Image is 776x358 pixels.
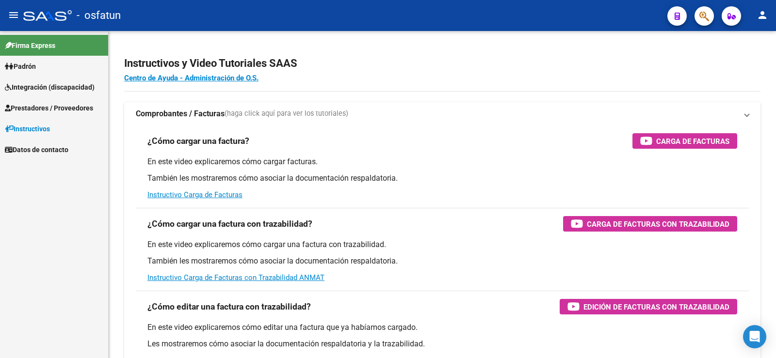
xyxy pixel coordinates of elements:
span: Integración (discapacidad) [5,82,95,93]
p: En este video explicaremos cómo editar una factura que ya habíamos cargado. [147,322,737,333]
h3: ¿Cómo cargar una factura con trazabilidad? [147,217,312,231]
p: También les mostraremos cómo asociar la documentación respaldatoria. [147,173,737,184]
mat-icon: person [757,9,768,21]
a: Centro de Ayuda - Administración de O.S. [124,74,259,82]
h2: Instructivos y Video Tutoriales SAAS [124,54,760,73]
span: Instructivos [5,124,50,134]
h3: ¿Cómo cargar una factura? [147,134,249,148]
p: En este video explicaremos cómo cargar facturas. [147,156,737,167]
span: Edición de Facturas con Trazabilidad [583,301,729,313]
span: Firma Express [5,40,55,51]
p: También les mostraremos cómo asociar la documentación respaldatoria. [147,256,737,266]
p: Les mostraremos cómo asociar la documentación respaldatoria y la trazabilidad. [147,339,737,349]
span: Carga de Facturas [656,135,729,147]
span: Carga de Facturas con Trazabilidad [587,218,729,230]
mat-icon: menu [8,9,19,21]
span: (haga click aquí para ver los tutoriales) [225,109,348,119]
h3: ¿Cómo editar una factura con trazabilidad? [147,300,311,313]
span: - osfatun [77,5,121,26]
a: Instructivo Carga de Facturas con Trazabilidad ANMAT [147,273,324,282]
button: Carga de Facturas con Trazabilidad [563,216,737,232]
button: Edición de Facturas con Trazabilidad [560,299,737,314]
span: Datos de contacto [5,144,68,155]
a: Instructivo Carga de Facturas [147,190,242,199]
div: Open Intercom Messenger [743,325,766,348]
span: Prestadores / Proveedores [5,103,93,113]
button: Carga de Facturas [632,133,737,149]
strong: Comprobantes / Facturas [136,109,225,119]
span: Padrón [5,61,36,72]
p: En este video explicaremos cómo cargar una factura con trazabilidad. [147,239,737,250]
mat-expansion-panel-header: Comprobantes / Facturas(haga click aquí para ver los tutoriales) [124,102,760,125]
